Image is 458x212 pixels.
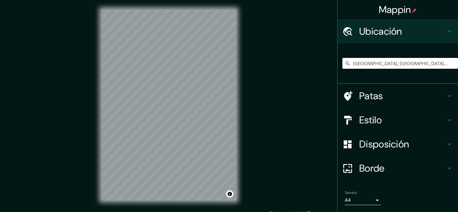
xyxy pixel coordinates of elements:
font: Tamaño [345,190,357,195]
font: Estilo [359,114,382,126]
div: Patas [338,84,458,108]
iframe: Help widget launcher [404,188,451,205]
div: A4 [345,195,381,205]
canvas: Mapa [101,10,236,201]
button: Activar o desactivar atribución [226,190,233,198]
input: Elige tu ciudad o zona [342,58,458,69]
div: Borde [338,156,458,180]
font: A4 [345,197,351,203]
img: pin-icon.png [412,8,417,13]
div: Ubicación [338,19,458,43]
div: Disposición [338,132,458,156]
div: Estilo [338,108,458,132]
font: Ubicación [359,25,402,38]
font: Disposición [359,138,409,150]
font: Patas [359,90,383,102]
font: Mappin [379,3,411,16]
font: Borde [359,162,385,175]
